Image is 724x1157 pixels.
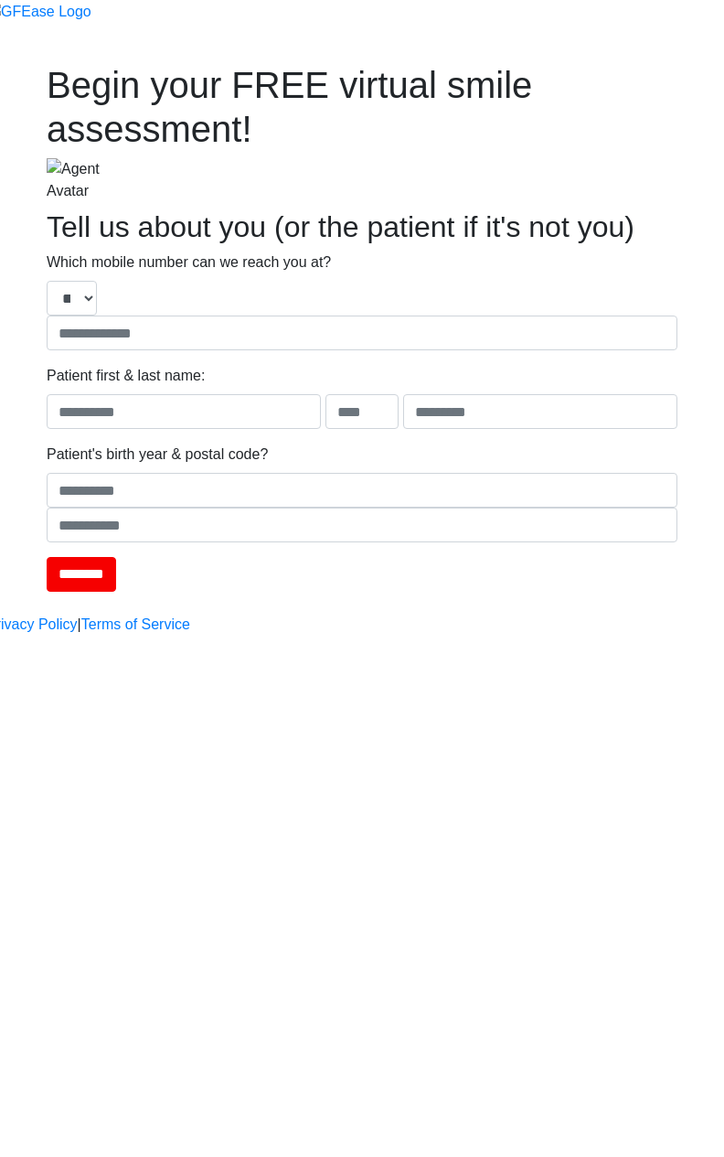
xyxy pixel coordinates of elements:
[81,614,190,636] a: Terms of Service
[47,444,268,466] label: Patient's birth year & postal code?
[47,365,205,387] label: Patient first & last name:
[47,158,129,202] img: Agent Avatar
[47,63,677,151] h1: Begin your FREE virtual smile assessment!
[78,614,81,636] a: |
[47,209,677,244] h2: Tell us about you (or the patient if it's not you)
[47,252,331,273] label: Which mobile number can we reach you at?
